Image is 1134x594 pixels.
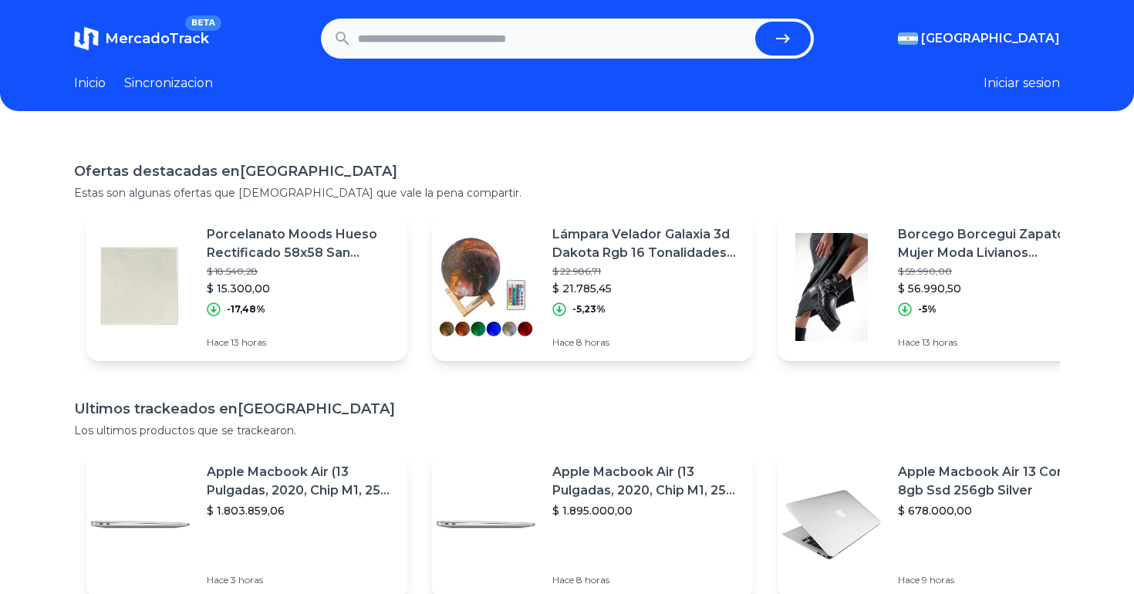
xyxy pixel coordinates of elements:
[207,281,395,296] p: $ 15.300,00
[552,225,741,262] p: Lámpara Velador Galaxia 3d Dakota Rgb 16 Tonalidades Blanco Frío
[207,225,395,262] p: Porcelanato Moods Hueso Rectificado 58x58 San [PERSON_NAME] 2da
[898,281,1086,296] p: $ 56.990,50
[207,463,395,500] p: Apple Macbook Air (13 Pulgadas, 2020, Chip M1, 256 Gb De Ssd, 8 Gb De Ram) - Plata
[74,74,106,93] a: Inicio
[86,471,194,579] img: Featured image
[552,336,741,349] p: Hace 8 horas
[105,30,209,47] span: MercadoTrack
[86,233,194,341] img: Featured image
[74,423,1060,438] p: Los ultimos productos que se trackearon.
[984,74,1060,93] button: Iniciar sesion
[552,463,741,500] p: Apple Macbook Air (13 Pulgadas, 2020, Chip M1, 256 Gb De Ssd, 8 Gb De Ram) - Plata
[778,233,886,341] img: Featured image
[778,213,1099,361] a: Featured imageBorcego Borcegui Zapatos Mujer Moda Livianos Comodos.$ 59.990,00$ 56.990,50-5%Hace ...
[552,265,741,278] p: $ 22.986,71
[227,303,265,316] p: -17,48%
[74,160,1060,182] h1: Ofertas destacadas en [GEOGRAPHIC_DATA]
[898,29,1060,48] button: [GEOGRAPHIC_DATA]
[124,74,213,93] a: Sincronizacion
[207,265,395,278] p: $ 18.540,28
[552,574,741,586] p: Hace 8 horas
[898,265,1086,278] p: $ 59.990,00
[898,336,1086,349] p: Hace 13 horas
[74,398,1060,420] h1: Ultimos trackeados en [GEOGRAPHIC_DATA]
[898,463,1086,500] p: Apple Macbook Air 13 Core I5 8gb Ssd 256gb Silver
[898,32,918,45] img: Argentina
[74,26,99,51] img: MercadoTrack
[74,185,1060,201] p: Estas son algunas ofertas que [DEMOGRAPHIC_DATA] que vale la pena compartir.
[185,15,221,31] span: BETA
[432,213,753,361] a: Featured imageLámpara Velador Galaxia 3d Dakota Rgb 16 Tonalidades Blanco Frío$ 22.986,71$ 21.785...
[921,29,1060,48] span: [GEOGRAPHIC_DATA]
[86,213,407,361] a: Featured imagePorcelanato Moods Hueso Rectificado 58x58 San [PERSON_NAME] 2da$ 18.540,28$ 15.300,...
[552,281,741,296] p: $ 21.785,45
[918,303,937,316] p: -5%
[778,471,886,579] img: Featured image
[432,233,540,341] img: Featured image
[898,503,1086,518] p: $ 678.000,00
[898,574,1086,586] p: Hace 9 horas
[207,336,395,349] p: Hace 13 horas
[207,574,395,586] p: Hace 3 horas
[898,225,1086,262] p: Borcego Borcegui Zapatos Mujer Moda Livianos Comodos.
[432,471,540,579] img: Featured image
[74,26,209,51] a: MercadoTrackBETA
[207,503,395,518] p: $ 1.803.859,06
[552,503,741,518] p: $ 1.895.000,00
[572,303,606,316] p: -5,23%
